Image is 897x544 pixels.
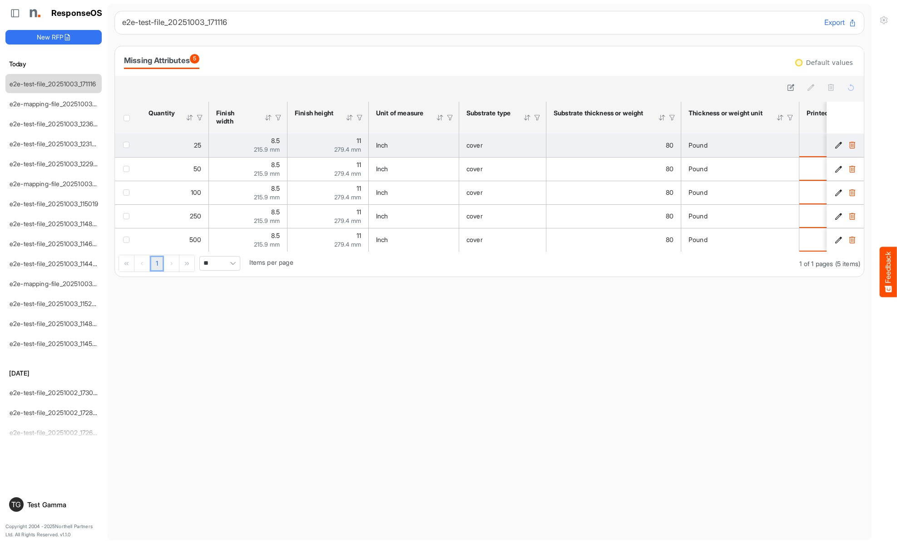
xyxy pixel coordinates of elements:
[122,19,817,26] h6: e2e-test-file_20251003_171116
[254,146,280,153] span: 215.9 mm
[115,204,141,228] td: checkbox
[369,134,459,157] td: Inch is template cell Column Header httpsnorthellcomontologiesmapping-rulesmeasurementhasunitofme...
[209,204,287,228] td: 8.5 is template cell Column Header httpsnorthellcomontologiesmapping-rulesmeasurementhasfinishsiz...
[254,170,280,177] span: 215.9 mm
[334,241,361,248] span: 279.4 mm
[689,165,708,173] span: Pound
[10,80,96,88] a: e2e-test-file_20251003_171116
[10,200,99,208] a: e2e-test-file_20251003_115019
[689,212,708,220] span: Pound
[141,228,209,252] td: 500 is template cell Column Header httpsnorthellcomontologiesmapping-rulesorderhasquantity
[287,228,369,252] td: 11 is template cell Column Header httpsnorthellcomontologiesmapping-rulesmeasurementhasfinishsize...
[376,109,424,117] div: Unit of measure
[141,204,209,228] td: 250 is template cell Column Header httpsnorthellcomontologiesmapping-rulesorderhasquantity
[357,137,361,144] span: 11
[209,228,287,252] td: 8.5 is template cell Column Header httpsnorthellcomontologiesmapping-rulesmeasurementhasfinishsiz...
[666,212,674,220] span: 80
[190,54,199,64] span: 5
[689,188,708,196] span: Pound
[681,228,799,252] td: Pound is template cell Column Header httpsnorthellcomontologiesmapping-rulesmaterialhasmaterialth...
[546,228,681,252] td: 80 is template cell Column Header httpsnorthellcomontologiesmapping-rulesmaterialhasmaterialthick...
[847,212,857,221] button: Delete
[149,109,174,117] div: Quantity
[546,204,681,228] td: 80 is template cell Column Header httpsnorthellcomontologiesmapping-rulesmaterialhasmaterialthick...
[689,236,708,243] span: Pound
[115,252,864,277] div: Pager Container
[466,236,483,243] span: cover
[209,134,287,157] td: 8.5 is template cell Column Header httpsnorthellcomontologiesmapping-rulesmeasurementhasfinishsiz...
[115,228,141,252] td: checkbox
[681,134,799,157] td: Pound is template cell Column Header httpsnorthellcomontologiesmapping-rulesmaterialhasmaterialth...
[334,170,361,177] span: 279.4 mm
[834,235,843,244] button: Edit
[25,4,43,22] img: Northell
[141,157,209,181] td: 50 is template cell Column Header httpsnorthellcomontologiesmapping-rulesorderhasquantity
[834,164,843,173] button: Edit
[209,181,287,204] td: 8.5 is template cell Column Header httpsnorthellcomontologiesmapping-rulesmeasurementhasfinishsiz...
[119,255,134,272] div: Go to first page
[459,181,546,204] td: cover is template cell Column Header httpsnorthellcomontologiesmapping-rulesmaterialhassubstratem...
[334,193,361,201] span: 279.4 mm
[216,109,253,125] div: Finish width
[466,188,483,196] span: cover
[554,109,646,117] div: Substrate thickness or weight
[369,157,459,181] td: Inch is template cell Column Header httpsnorthellcomontologiesmapping-rulesmeasurementhasunitofme...
[189,236,201,243] span: 500
[459,134,546,157] td: cover is template cell Column Header httpsnorthellcomontologiesmapping-rulesmaterialhassubstratem...
[10,240,100,247] a: e2e-test-file_20251003_114625
[847,164,857,173] button: Delete
[799,181,881,204] td: is template cell Column Header httpsnorthellcomontologiesmapping-rulesmanufacturinghasprintedsides
[209,157,287,181] td: 8.5 is template cell Column Header httpsnorthellcomontologiesmapping-rulesmeasurementhasfinishsiz...
[287,157,369,181] td: 11 is template cell Column Header httpsnorthellcomontologiesmapping-rulesmeasurementhasfinishsize...
[287,181,369,204] td: 11 is template cell Column Header httpsnorthellcomontologiesmapping-rulesmeasurementhasfinishsize...
[786,114,794,122] div: Filter Icon
[51,9,103,18] h1: ResponseOS
[141,181,209,204] td: 100 is template cell Column Header httpsnorthellcomontologiesmapping-rulesorderhasquantity
[466,212,483,220] span: cover
[10,300,100,307] a: e2e-test-file_20251003_115234
[807,109,846,117] div: Printed sides
[666,141,674,149] span: 80
[369,204,459,228] td: Inch is template cell Column Header httpsnorthellcomontologiesmapping-rulesmeasurementhasunitofme...
[10,160,101,168] a: e2e-test-file_20251003_122949
[376,165,388,173] span: Inch
[827,134,866,157] td: 897fb60d-8b7a-49ea-96c0-98f4a0f2b917 is template cell Column Header
[835,260,860,267] span: (5 items)
[357,161,361,168] span: 11
[115,102,141,134] th: Header checkbox
[10,260,100,267] a: e2e-test-file_20251003_114427
[295,109,334,117] div: Finish height
[190,212,201,220] span: 250
[10,320,100,327] a: e2e-test-file_20251003_114835
[271,184,280,192] span: 8.5
[287,134,369,157] td: 11 is template cell Column Header httpsnorthellcomontologiesmapping-rulesmeasurementhasfinishsize...
[376,212,388,220] span: Inch
[827,228,866,252] td: e037c0ee-1179-4e52-bb9c-71cfac41e358 is template cell Column Header
[666,165,674,173] span: 80
[271,232,280,239] span: 8.5
[376,236,388,243] span: Inch
[10,409,100,416] a: e2e-test-file_20251002_172858
[10,120,102,128] a: e2e-test-file_20251003_123640
[466,165,483,173] span: cover
[847,141,857,150] button: Delete
[141,134,209,157] td: 25 is template cell Column Header httpsnorthellcomontologiesmapping-rulesorderhasquantity
[115,181,141,204] td: checkbox
[681,157,799,181] td: Pound is template cell Column Header httpsnorthellcomontologiesmapping-rulesmaterialhasmaterialth...
[546,181,681,204] td: 80 is template cell Column Header httpsnorthellcomontologiesmapping-rulesmaterialhasmaterialthick...
[799,260,833,267] span: 1 of 1 pages
[847,188,857,197] button: Delete
[5,523,102,539] p: Copyright 2004 - 2025 Northell Partners Ltd. All Rights Reserved. v 1.1.0
[533,114,541,122] div: Filter Icon
[5,368,102,378] h6: [DATE]
[799,157,881,181] td: is template cell Column Header httpsnorthellcomontologiesmapping-rulesmanufacturinghasprintedsides
[115,157,141,181] td: checkbox
[880,247,897,297] button: Feedback
[689,109,764,117] div: Thickness or weight unit
[199,256,240,271] span: Pagerdropdown
[164,255,179,272] div: Go to next page
[459,157,546,181] td: cover is template cell Column Header httpsnorthellcomontologiesmapping-rulesmaterialhassubstratem...
[10,140,100,148] a: e2e-test-file_20251003_123146
[546,157,681,181] td: 80 is template cell Column Header httpsnorthellcomontologiesmapping-rulesmaterialhasmaterialthick...
[799,204,881,228] td: is template cell Column Header httpsnorthellcomontologiesmapping-rulesmanufacturinghasprintedsides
